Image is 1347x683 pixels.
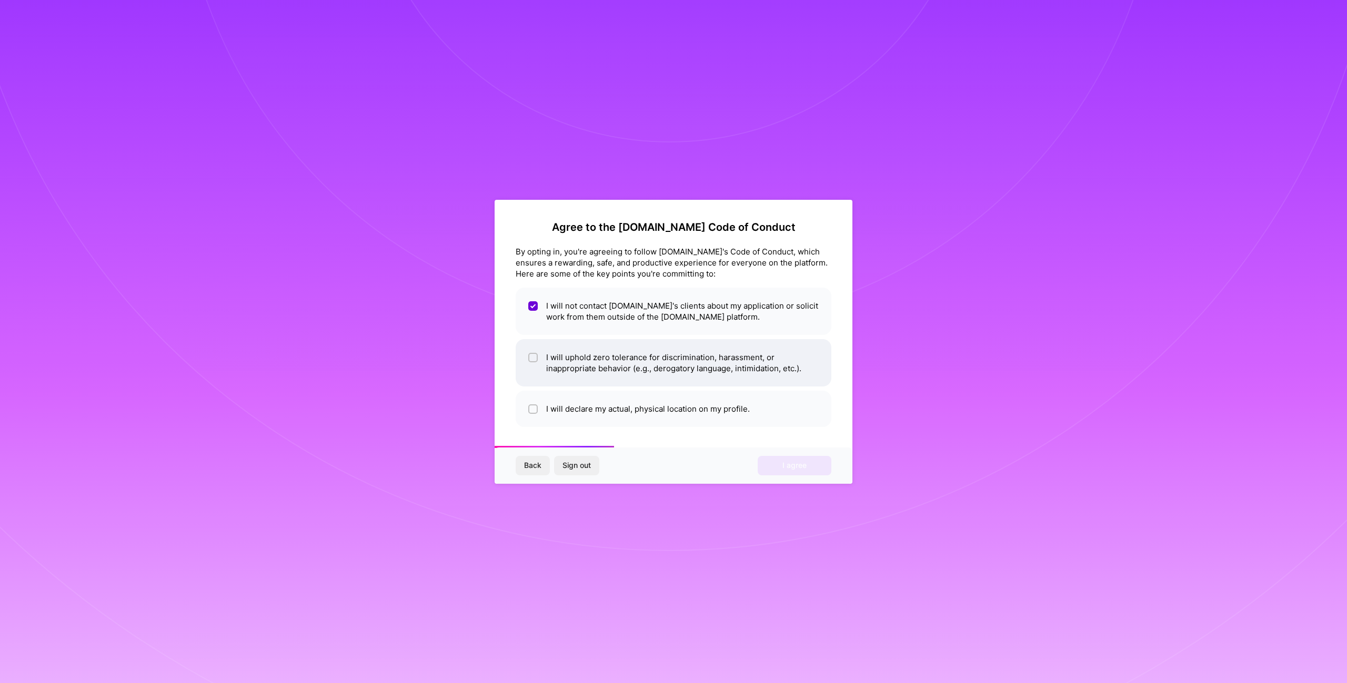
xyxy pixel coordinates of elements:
[516,456,550,475] button: Back
[562,460,591,471] span: Sign out
[516,246,831,279] div: By opting in, you're agreeing to follow [DOMAIN_NAME]'s Code of Conduct, which ensures a rewardin...
[516,221,831,233] h2: Agree to the [DOMAIN_NAME] Code of Conduct
[516,288,831,335] li: I will not contact [DOMAIN_NAME]'s clients about my application or solicit work from them outside...
[516,339,831,386] li: I will uphold zero tolerance for discrimination, harassment, or inappropriate behavior (e.g., der...
[524,460,541,471] span: Back
[554,456,599,475] button: Sign out
[516,391,831,427] li: I will declare my actual, physical location on my profile.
